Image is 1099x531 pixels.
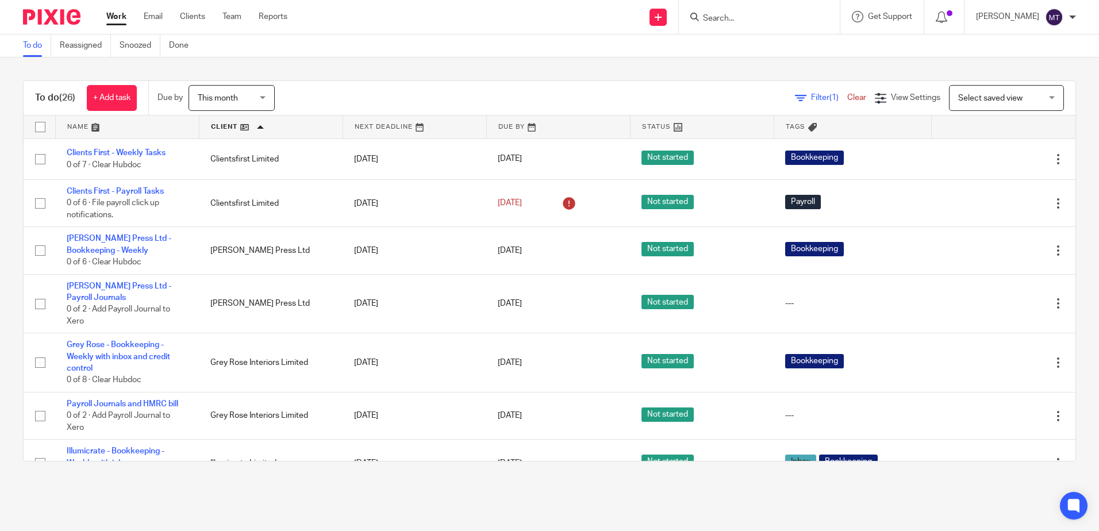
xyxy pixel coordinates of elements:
td: Grey Rose Interiors Limited [199,392,343,439]
td: [PERSON_NAME] Press Ltd [199,227,343,274]
div: --- [785,410,920,421]
span: [DATE] [498,155,522,163]
a: Grey Rose - Bookkeeping - Weekly with inbox and credit control [67,341,170,372]
span: Not started [641,242,694,256]
a: Done [169,34,197,57]
a: [PERSON_NAME] Press Ltd - Bookkeeping - Weekly [67,234,171,254]
a: Illumicrate - Bookkeeping - Weekly with inbox [67,447,164,467]
td: [DATE] [343,333,486,393]
img: svg%3E [1045,8,1063,26]
span: Bookkeeping [785,354,844,368]
span: Bookkeeping [785,151,844,165]
span: Get Support [868,13,912,21]
span: Tags [786,124,805,130]
td: Clientsfirst Limited [199,138,343,179]
td: [DATE] [343,138,486,179]
input: Search [702,14,805,24]
span: 0 of 2 · Add Payroll Journal to Xero [67,305,170,325]
a: Payroll Journals and HMRC bill [67,400,178,408]
td: [DATE] [343,392,486,439]
span: (1) [829,94,839,102]
span: (26) [59,93,75,102]
td: Grey Rose Interiors Limited [199,333,343,393]
span: 0 of 6 · File payroll click up notifications. [67,199,159,220]
span: This month [198,94,238,102]
td: [DATE] [343,440,486,487]
td: Illumicrate Limited [199,440,343,487]
img: Pixie [23,9,80,25]
td: [DATE] [343,227,486,274]
a: + Add task [87,85,137,111]
span: [DATE] [498,199,522,207]
a: Email [144,11,163,22]
a: Clients First - Weekly Tasks [67,149,166,157]
span: 0 of 6 · Clear Hubdoc [67,258,141,266]
span: Not started [641,455,694,469]
td: Clientsfirst Limited [199,179,343,226]
a: Work [106,11,126,22]
span: 0 of 7 · Clear Hubdoc [67,161,141,169]
span: View Settings [891,94,940,102]
span: Bookkeeping [819,455,878,469]
span: [DATE] [498,412,522,420]
a: Team [222,11,241,22]
span: Select saved view [958,94,1023,102]
a: Reports [259,11,287,22]
span: Not started [641,354,694,368]
a: Snoozed [120,34,160,57]
a: Clients First - Payroll Tasks [67,187,164,195]
span: Inbox [785,455,816,469]
span: [DATE] [498,299,522,307]
p: [PERSON_NAME] [976,11,1039,22]
h1: To do [35,92,75,104]
td: [PERSON_NAME] Press Ltd [199,274,343,333]
a: [PERSON_NAME] Press Ltd - Payroll Journals [67,282,171,302]
span: Not started [641,407,694,422]
span: 0 of 2 · Add Payroll Journal to Xero [67,411,170,432]
span: [DATE] [498,459,522,467]
a: Clients [180,11,205,22]
td: [DATE] [343,179,486,226]
span: Not started [641,151,694,165]
p: Due by [157,92,183,103]
span: [DATE] [498,247,522,255]
span: Not started [641,195,694,209]
span: Bookkeeping [785,242,844,256]
td: [DATE] [343,274,486,333]
a: Reassigned [60,34,111,57]
div: --- [785,298,920,309]
a: To do [23,34,51,57]
span: 0 of 8 · Clear Hubdoc [67,376,141,384]
a: Clear [847,94,866,102]
span: Payroll [785,195,821,209]
span: Not started [641,295,694,309]
span: Filter [811,94,847,102]
span: [DATE] [498,359,522,367]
